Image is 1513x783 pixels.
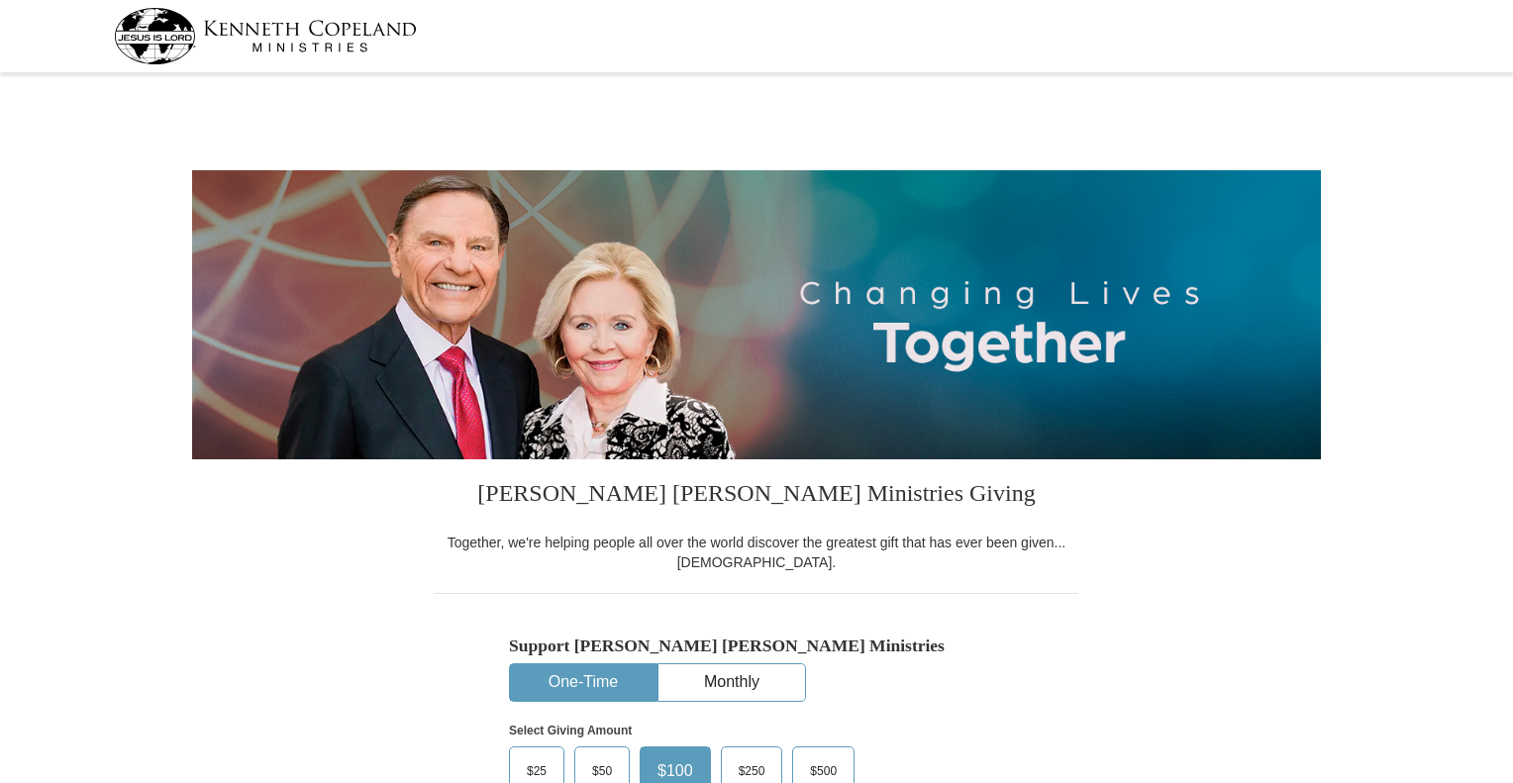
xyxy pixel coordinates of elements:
[658,664,805,701] button: Monthly
[435,459,1078,533] h3: [PERSON_NAME] [PERSON_NAME] Ministries Giving
[510,664,656,701] button: One-Time
[435,533,1078,572] div: Together, we're helping people all over the world discover the greatest gift that has ever been g...
[509,636,1004,656] h5: Support [PERSON_NAME] [PERSON_NAME] Ministries
[114,8,417,64] img: kcm-header-logo.svg
[509,724,632,737] strong: Select Giving Amount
